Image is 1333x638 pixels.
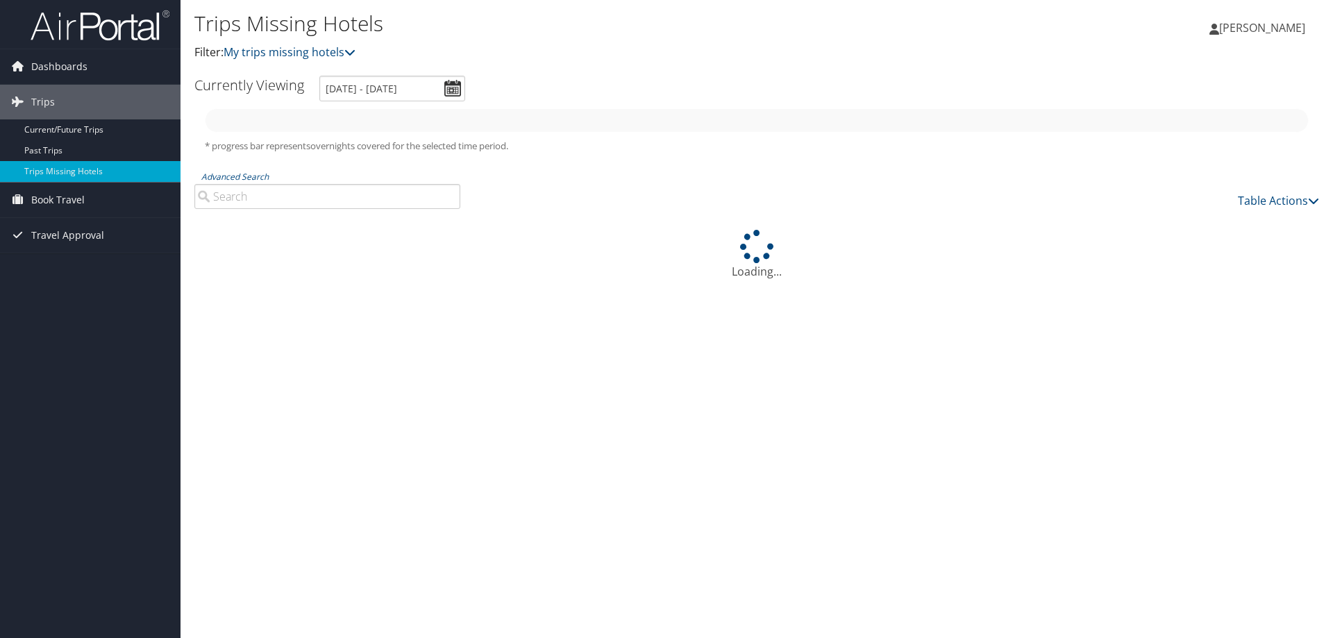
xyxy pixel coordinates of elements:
a: Table Actions [1238,193,1319,208]
span: Book Travel [31,183,85,217]
span: Trips [31,85,55,119]
h3: Currently Viewing [194,76,304,94]
h5: * progress bar represents overnights covered for the selected time period. [205,140,1309,153]
input: Advanced Search [194,184,460,209]
div: Loading... [194,230,1319,280]
img: airportal-logo.png [31,9,169,42]
span: Dashboards [31,49,87,84]
input: [DATE] - [DATE] [319,76,465,101]
h1: Trips Missing Hotels [194,9,944,38]
p: Filter: [194,44,944,62]
span: Travel Approval [31,218,104,253]
a: Advanced Search [201,171,269,183]
span: [PERSON_NAME] [1219,20,1305,35]
a: My trips missing hotels [224,44,355,60]
a: [PERSON_NAME] [1209,7,1319,49]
